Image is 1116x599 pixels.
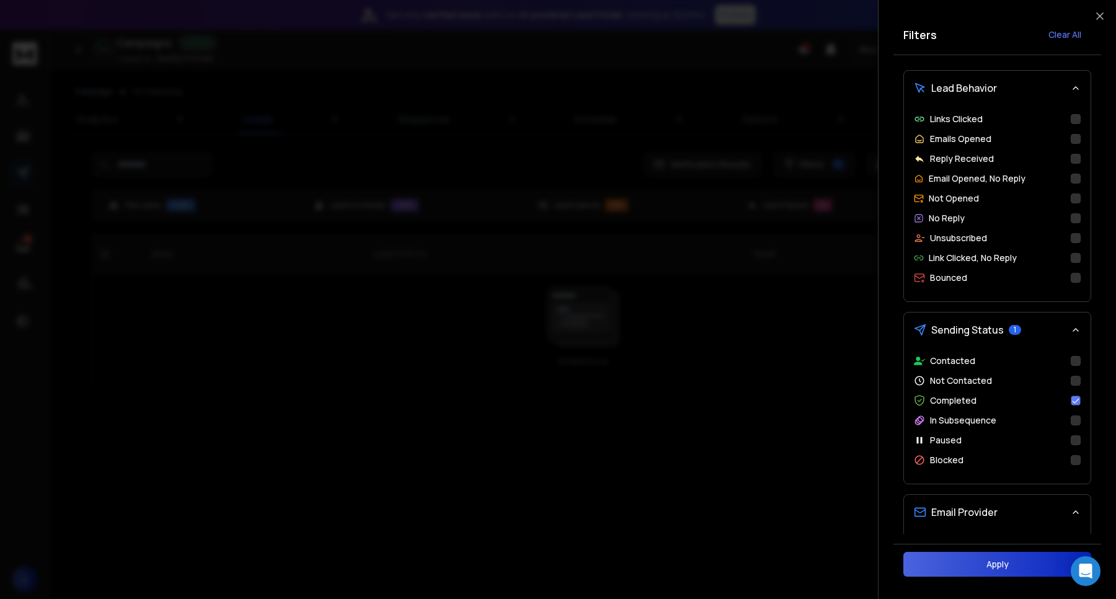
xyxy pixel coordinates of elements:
[1009,325,1021,335] span: 1
[929,192,979,205] p: Not Opened
[929,212,965,224] p: No Reply
[930,272,967,284] p: Bounced
[930,434,962,446] p: Paused
[931,505,998,520] span: Email Provider
[904,71,1091,105] button: Lead Behavior
[929,252,1017,264] p: Link Clicked, No Reply
[904,495,1091,530] button: Email Provider
[931,322,1004,337] span: Sending Status
[904,105,1091,301] div: Lead Behavior
[930,394,976,407] p: Completed
[930,355,975,367] p: Contacted
[1038,22,1091,47] button: Clear All
[930,153,994,165] p: Reply Received
[930,133,991,145] p: Emails Opened
[930,375,992,387] p: Not Contacted
[930,414,996,427] p: In Subsequence
[929,172,1025,185] p: Email Opened, No Reply
[904,313,1091,347] button: Sending Status1
[931,81,997,95] span: Lead Behavior
[930,232,987,244] p: Unsubscribed
[1071,556,1100,586] div: Open Intercom Messenger
[903,552,1091,577] button: Apply
[930,113,983,125] p: Links Clicked
[904,347,1091,484] div: Sending Status1
[903,26,937,43] h2: Filters
[930,454,963,466] p: Blocked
